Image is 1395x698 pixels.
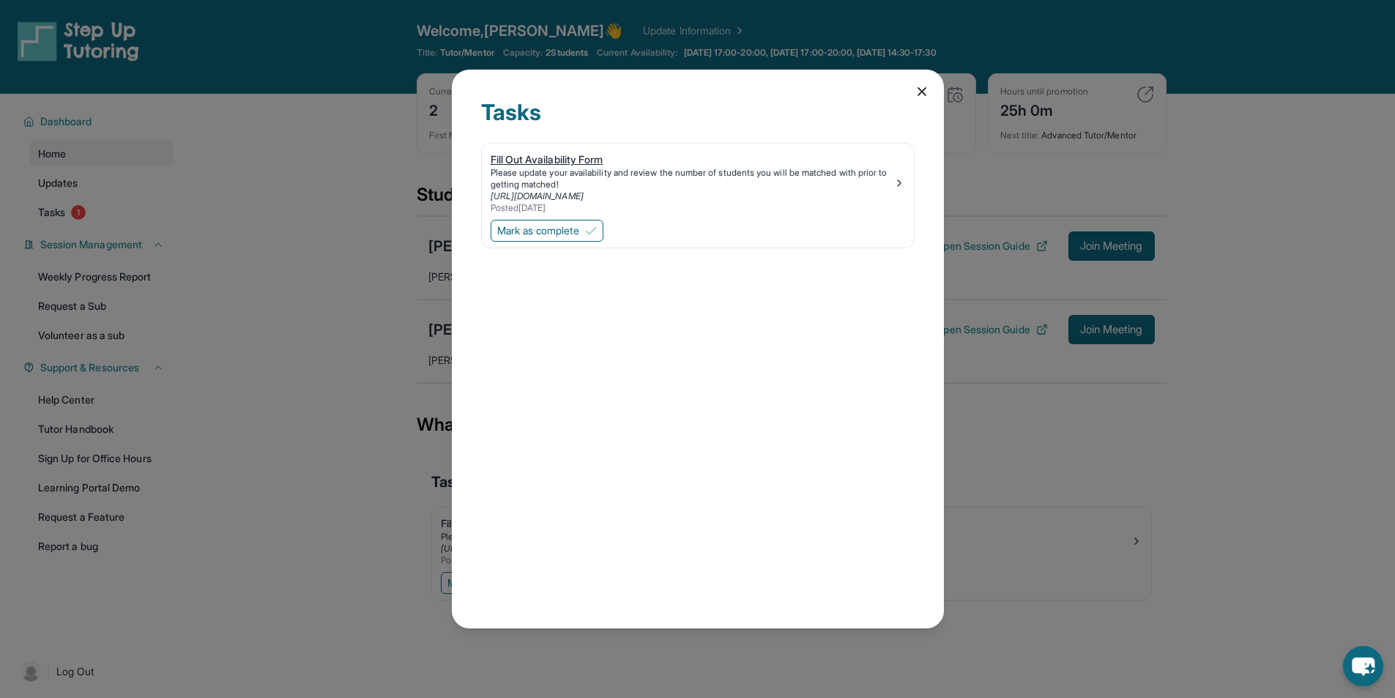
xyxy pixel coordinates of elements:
[497,223,579,238] span: Mark as complete
[491,220,603,242] button: Mark as complete
[482,144,914,217] a: Fill Out Availability FormPlease update your availability and review the number of students you w...
[481,99,915,143] div: Tasks
[491,152,893,167] div: Fill Out Availability Form
[491,167,893,190] div: Please update your availability and review the number of students you will be matched with prior ...
[585,225,597,237] img: Mark as complete
[1343,646,1383,686] button: chat-button
[491,190,584,201] a: [URL][DOMAIN_NAME]
[491,202,893,214] div: Posted [DATE]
